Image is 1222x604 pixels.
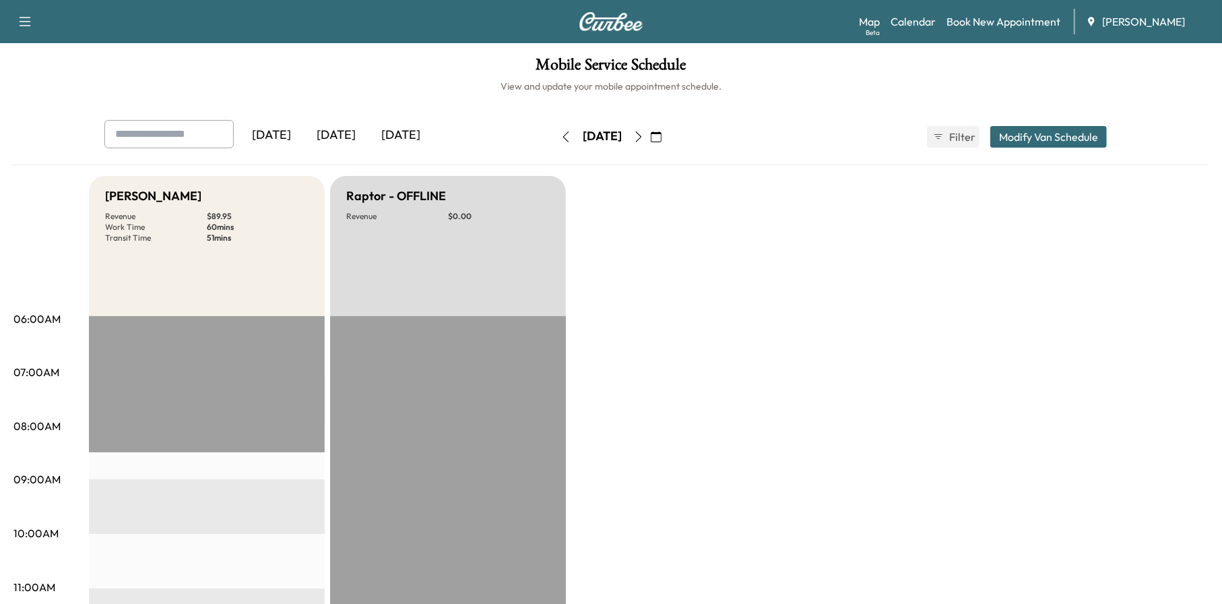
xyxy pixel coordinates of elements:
[13,57,1209,80] h1: Mobile Service Schedule
[579,12,643,31] img: Curbee Logo
[1102,13,1185,30] span: [PERSON_NAME]
[239,120,304,151] div: [DATE]
[207,233,309,243] p: 51 mins
[13,311,61,327] p: 06:00AM
[105,211,207,222] p: Revenue
[13,364,59,380] p: 07:00AM
[13,525,59,541] p: 10:00AM
[891,13,936,30] a: Calendar
[13,80,1209,93] h6: View and update your mobile appointment schedule.
[13,418,61,434] p: 08:00AM
[866,28,880,38] div: Beta
[346,211,448,222] p: Revenue
[368,120,433,151] div: [DATE]
[946,13,1060,30] a: Book New Appointment
[105,233,207,243] p: Transit Time
[448,211,550,222] p: $ 0.00
[207,211,309,222] p: $ 89.95
[105,187,201,206] h5: [PERSON_NAME]
[304,120,368,151] div: [DATE]
[105,222,207,233] p: Work Time
[949,129,973,145] span: Filter
[583,128,622,145] div: [DATE]
[207,222,309,233] p: 60 mins
[859,13,880,30] a: MapBeta
[13,471,61,487] p: 09:00AM
[13,579,55,595] p: 11:00AM
[346,187,446,206] h5: Raptor - OFFLINE
[990,126,1107,148] button: Modify Van Schedule
[927,126,979,148] button: Filter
